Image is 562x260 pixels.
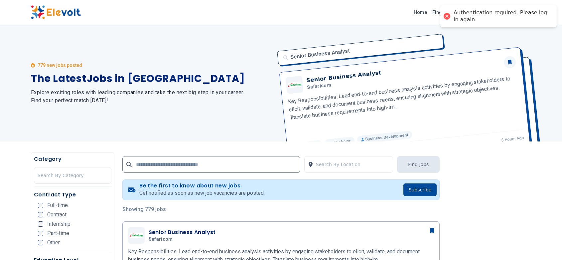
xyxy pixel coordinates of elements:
[38,62,82,69] p: 779 new jobs posted
[454,9,550,23] div: Authentication required. Please log in again.
[38,203,43,208] input: Full-time
[122,205,440,213] p: Showing 779 jobs
[31,89,273,105] h2: Explore exciting roles with leading companies and take the next big step in your career. Find you...
[47,221,70,227] span: Internship
[47,231,69,236] span: Part-time
[31,73,273,85] h1: The Latest Jobs in [GEOGRAPHIC_DATA]
[139,189,265,197] p: Get notified as soon as new job vacancies are posted.
[31,5,81,19] img: Elevolt
[139,182,265,189] h4: Be the first to know about new jobs.
[47,212,67,217] span: Contract
[130,233,143,238] img: Safaricom
[397,156,440,173] button: Find Jobs
[149,236,173,242] span: Safaricom
[34,191,111,199] h5: Contract Type
[34,155,111,163] h5: Category
[38,212,43,217] input: Contract
[47,203,68,208] span: Full-time
[38,221,43,227] input: Internship
[149,228,216,236] h3: Senior Business Analyst
[411,7,430,18] a: Home
[430,7,457,18] a: Find Jobs
[47,240,60,245] span: Other
[38,240,43,245] input: Other
[38,231,43,236] input: Part-time
[403,183,437,196] button: Subscribe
